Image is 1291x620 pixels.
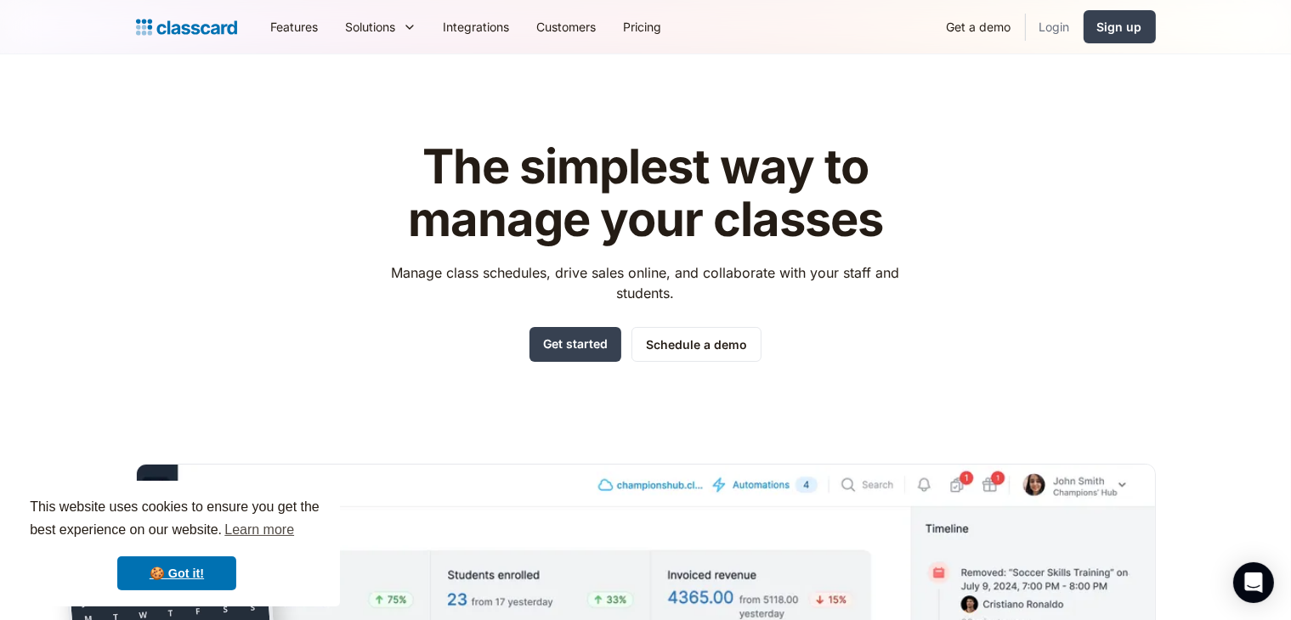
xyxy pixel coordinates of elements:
[136,15,237,39] a: Logo
[631,327,762,362] a: Schedule a demo
[1097,18,1142,36] div: Sign up
[524,8,610,46] a: Customers
[1233,562,1274,603] div: Open Intercom Messenger
[376,141,915,245] h1: The simplest way to manage your classes
[430,8,524,46] a: Integrations
[117,556,236,590] a: dismiss cookie message
[529,327,621,362] a: Get started
[1026,8,1084,46] a: Login
[332,8,430,46] div: Solutions
[610,8,676,46] a: Pricing
[346,18,396,36] div: Solutions
[14,481,340,606] div: cookieconsent
[1084,10,1156,43] a: Sign up
[376,262,915,303] p: Manage class schedules, drive sales online, and collaborate with your staff and students.
[258,8,332,46] a: Features
[30,497,324,543] span: This website uses cookies to ensure you get the best experience on our website.
[933,8,1025,46] a: Get a demo
[222,517,297,543] a: learn more about cookies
